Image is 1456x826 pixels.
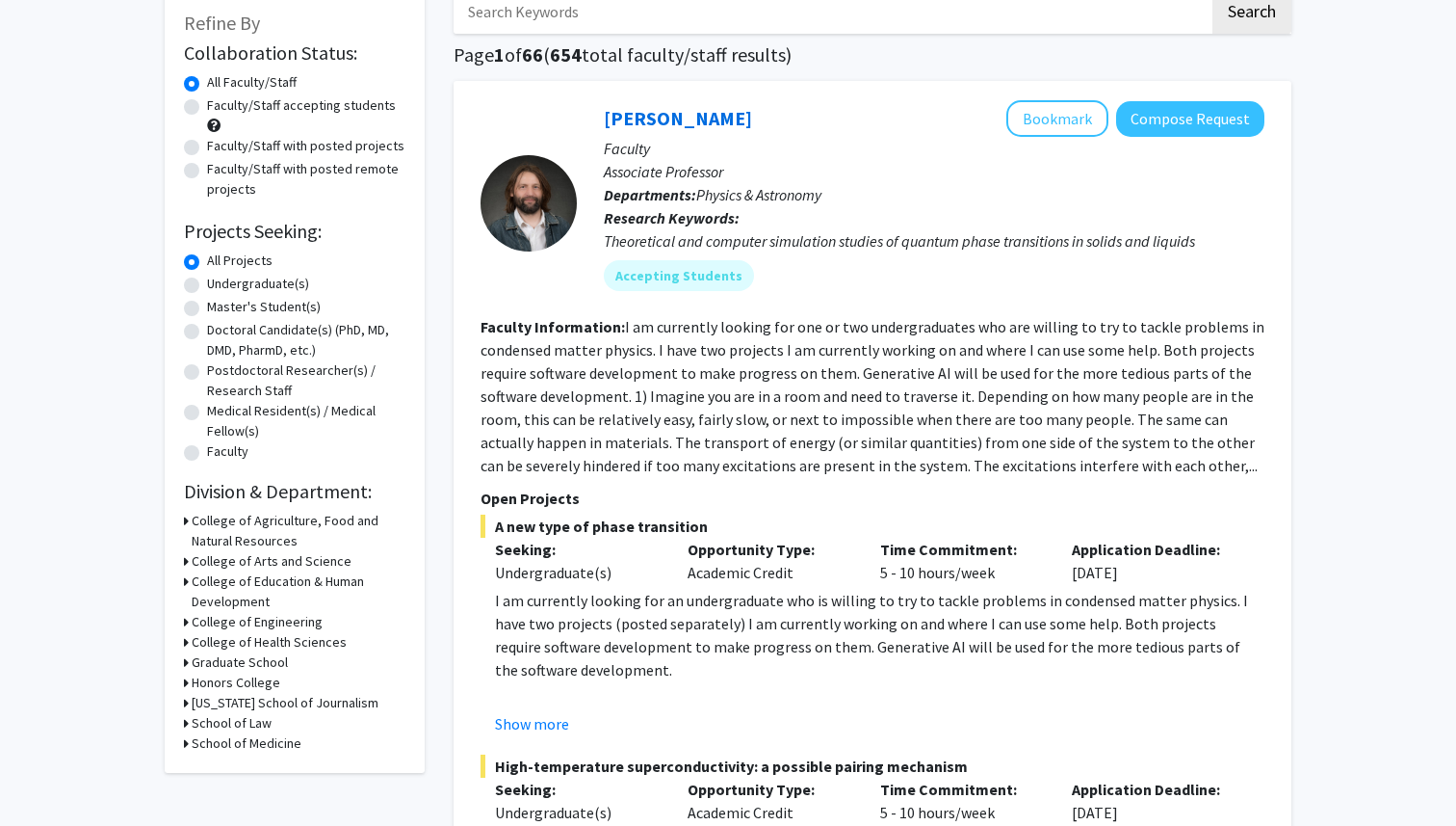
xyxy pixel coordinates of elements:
h3: College of Health Sciences [192,632,347,653]
div: [DATE] [1057,538,1250,584]
label: All Projects [207,251,273,271]
h3: Honors College [192,673,280,693]
span: 66 [522,42,543,67]
span: 1 [494,42,505,67]
p: Open Projects [481,487,1264,510]
fg-read-more: I am currently looking for one or two undergraduates who are willing to try to tackle problems in... [481,317,1264,475]
label: Faculty/Staff with posted remote projects [207,159,405,200]
span: Physics & Astronomy [696,185,821,204]
div: Academic Credit [673,778,866,824]
span: Refine By [184,11,260,35]
b: Faculty Information: [481,317,625,336]
p: Faculty [604,137,1264,160]
div: Undergraduate(s) [495,561,659,584]
a: [PERSON_NAME] [604,106,752,130]
h2: Division & Department: [184,480,405,503]
label: Undergraduate(s) [207,274,309,294]
button: Add Wouter Montfrooij to Bookmarks [1006,100,1108,137]
span: A new type of phase transition [481,515,1264,538]
h3: Graduate School [192,653,288,673]
h2: Collaboration Status: [184,41,405,65]
b: Research Keywords: [604,208,740,227]
p: Associate Professor [604,160,1264,183]
button: Compose Request to Wouter Montfrooij [1116,101,1264,137]
p: Opportunity Type: [688,778,851,801]
p: Application Deadline: [1072,538,1235,561]
div: Undergraduate(s) [495,801,659,824]
label: All Faculty/Staff [207,72,297,93]
label: Faculty/Staff accepting students [207,95,396,116]
label: Medical Resident(s) / Medical Fellow(s) [207,401,405,441]
div: [DATE] [1057,778,1250,824]
div: 5 - 10 hours/week [866,538,1058,584]
h3: [US_STATE] School of Journalism [192,693,378,713]
label: Postdoctoral Researcher(s) / Research Staff [207,360,405,401]
p: Time Commitment: [880,538,1044,561]
button: Show more [495,712,569,735]
mat-chip: Accepting Students [604,260,754,291]
span: 654 [550,42,582,67]
h3: College of Engineering [192,612,323,632]
div: 5 - 10 hours/week [866,778,1058,824]
label: Master's Student(s) [207,297,321,317]
h3: College of Arts and Science [192,551,351,572]
p: Seeking: [495,778,659,801]
h2: Projects Seeking: [184,220,405,243]
h3: School of Law [192,713,272,733]
p: Application Deadline: [1072,778,1235,801]
p: Time Commitment: [880,778,1044,801]
h3: School of Medicine [192,733,301,754]
label: Doctoral Candidate(s) (PhD, MD, DMD, PharmD, etc.) [207,320,405,360]
span: High-temperature superconductivity: a possible pairing mechanism [481,755,1264,778]
h3: College of Agriculture, Food and Natural Resources [192,511,405,551]
div: Academic Credit [673,538,866,584]
b: Departments: [604,185,696,204]
div: Theoretical and computer simulation studies of quantum phase transitions in solids and liquids [604,229,1264,253]
label: Faculty/Staff with posted projects [207,136,404,156]
h3: College of Education & Human Development [192,572,405,612]
p: Seeking: [495,538,659,561]
p: Opportunity Type: [688,538,851,561]
label: Faculty [207,441,248,462]
p: I am currently looking for an undergraduate who is willing to try to tackle problems in condensed... [495,589,1264,681]
h1: Page of ( total faculty/staff results) [454,43,1291,67]
iframe: Chat [14,739,82,812]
